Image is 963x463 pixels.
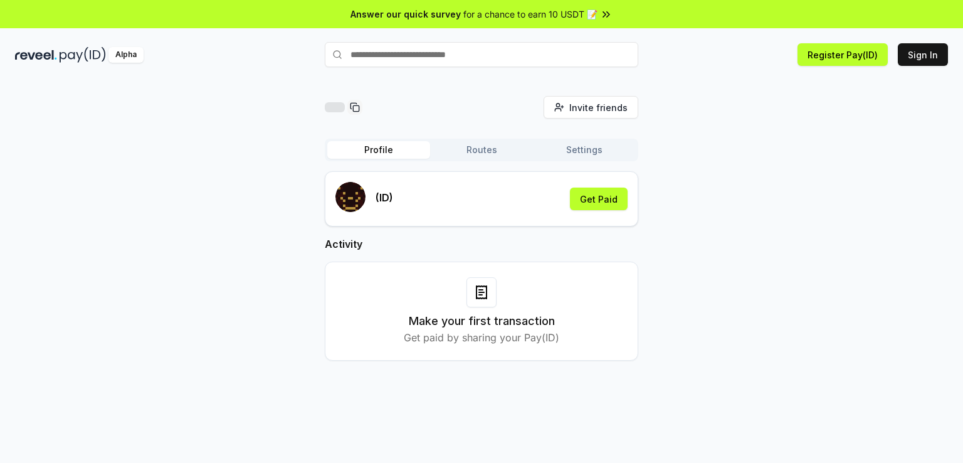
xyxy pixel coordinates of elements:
button: Profile [327,141,430,159]
button: Get Paid [570,188,628,210]
img: reveel_dark [15,47,57,63]
p: (ID) [376,190,393,205]
div: Alpha [108,47,144,63]
button: Register Pay(ID) [797,43,888,66]
h3: Make your first transaction [409,312,555,330]
span: for a chance to earn 10 USDT 📝 [463,8,597,21]
span: Invite friends [569,101,628,114]
button: Routes [430,141,533,159]
span: Answer our quick survey [350,8,461,21]
button: Sign In [898,43,948,66]
h2: Activity [325,237,638,252]
button: Invite friends [544,96,638,119]
button: Settings [533,141,636,159]
p: Get paid by sharing your Pay(ID) [404,330,559,345]
img: pay_id [60,47,106,63]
